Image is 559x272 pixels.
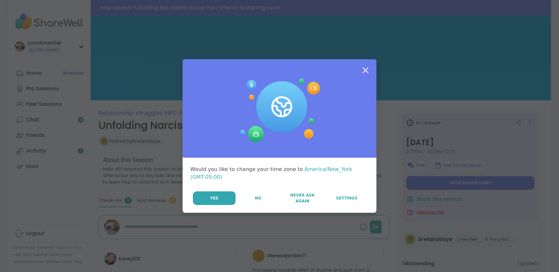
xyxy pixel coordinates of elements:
[190,165,369,181] div: Would you like to change your time zone to
[190,166,352,180] span: America/New_York (GMT-05:00)
[239,79,320,142] img: Session Experience
[236,191,280,205] button: No
[255,195,261,201] span: No
[284,192,321,204] span: Never Ask Again
[336,195,358,201] span: Settings
[325,191,369,205] a: Settings
[193,191,236,205] button: Yes
[210,195,218,201] span: Yes
[280,191,324,205] button: Never Ask Again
